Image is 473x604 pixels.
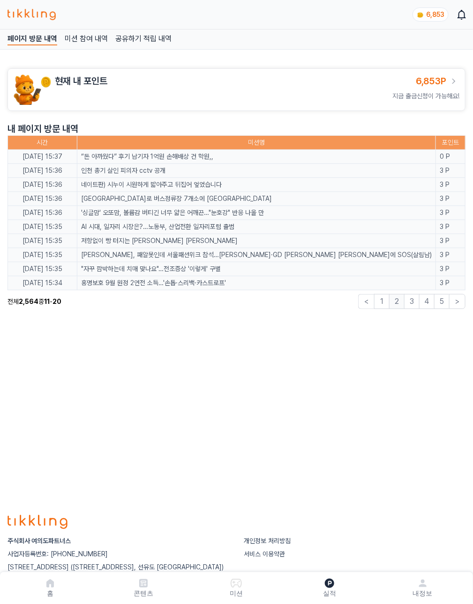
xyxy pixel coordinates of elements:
[435,136,465,150] th: 포인트
[231,578,242,589] img: 미션
[12,152,73,162] p: [DATE] 15:37
[435,248,465,262] td: 3 P
[134,589,153,598] p: 콘텐츠
[244,538,291,545] a: 개인정보 처리방침
[323,589,336,598] p: 실적
[392,92,459,100] span: 지금 출금신청이 가능해요!
[435,178,465,192] td: 3 P
[55,74,107,88] h3: 현재 내 포인트
[12,194,73,204] p: [DATE] 15:36
[12,208,73,218] p: [DATE] 15:36
[44,298,50,305] strong: 11
[12,222,73,232] p: [DATE] 15:35
[8,9,56,20] img: 티끌링
[77,136,435,150] th: 미션명
[8,563,229,572] p: [STREET_ADDRESS] ([STREET_ADDRESS], 선유도 [GEOGRAPHIC_DATA])
[8,122,465,135] p: 내 페이지 방문 내역
[404,294,419,309] button: 3
[8,537,229,546] p: 주식회사 여의도파트너스
[435,150,465,164] td: 0 P
[376,576,469,600] a: 내정보
[230,589,243,598] p: 미션
[12,166,73,176] p: [DATE] 15:36
[53,298,61,305] strong: 20
[47,589,53,598] p: 홈
[435,276,465,290] td: 3 P
[81,278,432,288] a: 홍명보호 9월 원정 2연전 소득…'손톱·스리백·카스트로프'
[97,576,190,600] a: 콘텐츠
[435,206,465,220] td: 3 P
[81,222,432,232] a: AI 시대, 일자리 시장은?…노동부, 산업전환 일자리포럼 출범
[81,250,432,260] a: [PERSON_NAME], 패알못인데 서울패션위크 참석…[PERSON_NAME]·GD [PERSON_NAME] [PERSON_NAME]에 SOS(살림남)
[81,264,432,274] a: "자꾸 깜박하는데 치매 맞나요"…전조증상 '이렇게' 구별
[4,576,97,600] a: 홈
[435,234,465,248] td: 3 P
[416,74,459,88] a: 6,853P
[115,33,172,45] a: 공유하기 적립 내역
[12,250,73,260] p: [DATE] 15:35
[81,180,432,190] a: 네이트판) 시누이 시원하게 밟아주고 뒤집어 엎었습니다
[81,194,432,204] a: [GEOGRAPHIC_DATA]로 버스정류장 7개소에 [GEOGRAPHIC_DATA]
[413,589,433,598] p: 내정보
[12,278,73,288] p: [DATE] 15:34
[244,551,285,558] a: 서비스 이용약관
[419,294,434,309] button: 4
[283,576,376,600] a: 실적
[435,262,465,276] td: 3 P
[81,166,432,176] a: 인천 총기 살인 피의자 cctv 공개
[19,298,38,305] strong: 2,564
[426,11,444,18] span: 6,853
[81,152,432,162] a: “돈 아까웠다” 후기 남기자 1억원 손해배상 건 학원,,
[14,74,51,105] img: tikkling_character
[413,7,447,22] a: coin 6,853
[81,208,432,218] a: '싱글맘' 오또맘, 볼륨감 버티긴 너무 얇은 어깨끈…"눈호강" 반응 나올 만
[8,515,68,529] img: logo
[358,294,374,309] button: <
[435,192,465,206] td: 3 P
[12,264,73,274] p: [DATE] 15:35
[12,236,73,246] p: [DATE] 15:35
[435,220,465,234] td: 3 P
[81,236,432,246] a: 저항없이 빵 터지는 [PERSON_NAME] [PERSON_NAME]
[8,33,57,45] a: 페이지 방문 내역
[8,297,61,306] p: 전체 중 -
[449,294,465,309] button: >
[190,576,283,600] button: 미션
[374,294,389,309] button: 1
[389,294,404,309] button: 2
[12,180,73,190] p: [DATE] 15:36
[416,75,446,87] span: 6,853P
[8,136,77,150] th: 시간
[434,294,449,309] button: 5
[435,164,465,178] td: 3 P
[65,33,108,45] a: 미션 참여 내역
[8,550,229,559] p: 사업자등록번호: [PHONE_NUMBER]
[417,11,424,19] img: coin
